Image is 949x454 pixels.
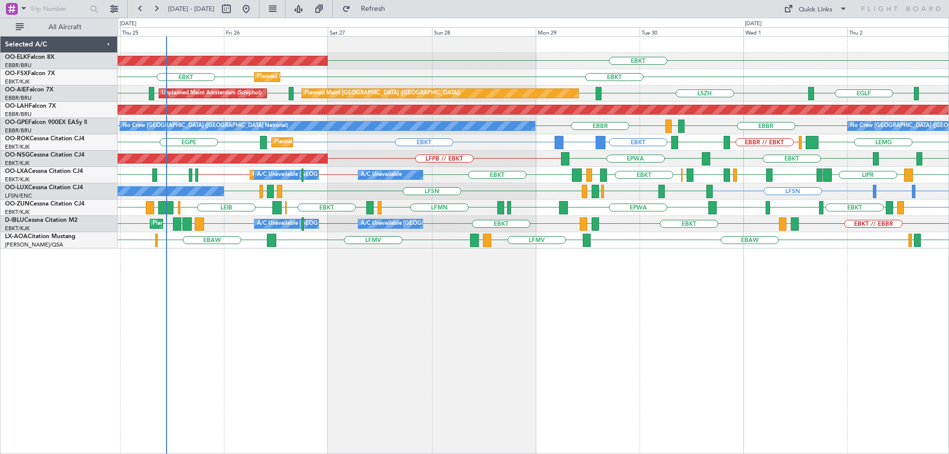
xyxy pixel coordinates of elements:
span: Refresh [352,5,394,12]
div: A/C Unavailable [GEOGRAPHIC_DATA] ([GEOGRAPHIC_DATA] National) [257,216,441,231]
button: Quick Links [779,1,852,17]
span: OO-LAH [5,103,29,109]
a: EBBR/BRU [5,62,32,69]
span: LX-AOA [5,234,28,240]
a: D-IBLUCessna Citation M2 [5,217,78,223]
a: OO-LAHFalcon 7X [5,103,56,109]
div: [DATE] [745,20,762,28]
span: OO-LXA [5,168,28,174]
span: All Aircraft [26,24,104,31]
div: Planned Maint Kortrijk-[GEOGRAPHIC_DATA] [257,70,372,84]
a: OO-GPEFalcon 900EX EASy II [5,120,87,125]
div: Planned Maint [GEOGRAPHIC_DATA] ([GEOGRAPHIC_DATA]) [304,86,460,101]
a: EBBR/BRU [5,94,32,102]
a: LFSN/ENC [5,192,32,200]
a: [PERSON_NAME]/QSA [5,241,63,248]
div: [DATE] [120,20,136,28]
a: OO-ROKCessna Citation CJ4 [5,136,85,142]
a: EBKT/KJK [5,208,30,216]
span: OO-LUX [5,185,28,191]
span: D-IBLU [5,217,24,223]
a: OO-LXACessna Citation CJ4 [5,168,83,174]
div: Wed 1 [743,27,847,36]
span: OO-ROK [5,136,30,142]
span: OO-GPE [5,120,28,125]
input: Trip Number [30,1,87,16]
div: Tue 30 [640,27,743,36]
div: A/C Unavailable [GEOGRAPHIC_DATA] ([GEOGRAPHIC_DATA] National) [257,167,441,182]
a: EBKT/KJK [5,143,30,151]
a: LX-AOACitation Mustang [5,234,76,240]
a: OO-AIEFalcon 7X [5,87,53,93]
a: OO-ZUNCessna Citation CJ4 [5,201,85,207]
a: OO-ELKFalcon 8X [5,54,54,60]
div: Planned Maint Nice ([GEOGRAPHIC_DATA]) [153,216,263,231]
div: Planned Maint Kortrijk-[GEOGRAPHIC_DATA] [253,167,368,182]
a: EBBR/BRU [5,127,32,134]
span: OO-AIE [5,87,26,93]
a: OO-LUXCessna Citation CJ4 [5,185,83,191]
span: OO-ZUN [5,201,30,207]
span: OO-ELK [5,54,27,60]
div: Sun 28 [432,27,536,36]
a: OO-FSXFalcon 7X [5,71,55,77]
div: Fri 26 [224,27,328,36]
a: EBBR/BRU [5,111,32,118]
a: EBKT/KJK [5,78,30,85]
a: EBKT/KJK [5,225,30,232]
div: No Crew [GEOGRAPHIC_DATA] ([GEOGRAPHIC_DATA] National) [123,119,288,133]
div: Quick Links [799,5,832,15]
span: OO-FSX [5,71,28,77]
div: A/C Unavailable [GEOGRAPHIC_DATA]-[GEOGRAPHIC_DATA] [361,216,518,231]
div: Mon 29 [536,27,640,36]
a: EBKT/KJK [5,160,30,167]
div: Thu 25 [120,27,224,36]
a: OO-NSGCessna Citation CJ4 [5,152,85,158]
span: OO-NSG [5,152,30,158]
div: Unplanned Maint Amsterdam (Schiphol) [162,86,261,101]
button: All Aircraft [11,19,107,35]
span: [DATE] - [DATE] [168,4,215,13]
button: Refresh [338,1,397,17]
a: EBKT/KJK [5,176,30,183]
div: A/C Unavailable [361,167,402,182]
div: Sat 27 [328,27,431,36]
div: Planned Maint Kortrijk-[GEOGRAPHIC_DATA] [274,135,389,150]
